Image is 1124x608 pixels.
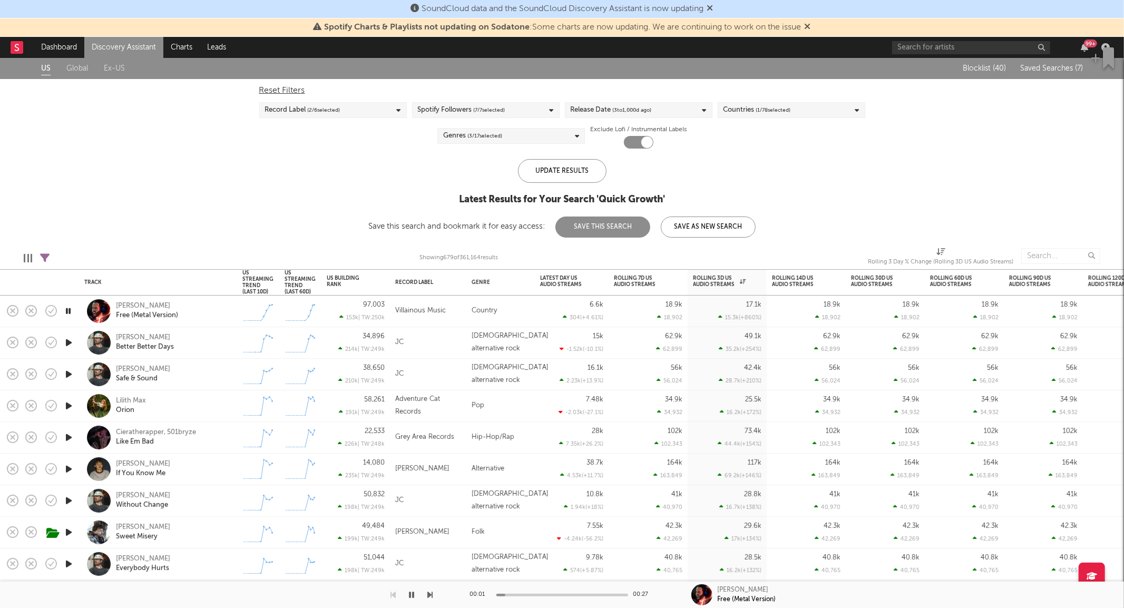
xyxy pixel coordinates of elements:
[395,336,404,349] div: JC
[984,428,999,435] div: 102k
[364,491,385,498] div: 50,832
[327,377,385,384] div: 210k | TW: 249k
[116,342,174,352] div: Better Better Days
[395,431,454,444] div: Grey Area Records
[903,523,920,529] div: 42.3k
[720,409,761,416] div: 16.2k ( +172 % )
[518,159,607,183] div: Update Results
[363,459,385,466] div: 14,080
[1052,409,1078,416] div: 34,932
[894,535,920,542] div: 42,269
[894,314,920,321] div: 18,902
[116,333,170,342] a: [PERSON_NAME]
[419,243,498,273] div: Showing 679 of 361,164 results
[116,469,165,478] div: If You Know Me
[693,275,746,288] div: Rolling 3D US Audio Streams
[893,504,920,511] div: 40,970
[466,485,535,517] div: [DEMOGRAPHIC_DATA] alternative rock
[666,301,682,308] div: 18.9k
[718,472,761,479] div: 69.2k ( +146 % )
[748,459,761,466] div: 117k
[902,396,920,403] div: 34.9k
[805,23,811,32] span: Dismiss
[614,275,667,288] div: Rolling 7D US Audio Streams
[363,333,385,340] div: 34,896
[116,311,178,320] div: Free (Metal Version)
[466,548,535,580] div: [DEMOGRAPHIC_DATA] alternative rock
[586,554,603,561] div: 9.78k
[823,554,840,561] div: 40.8k
[1052,377,1078,384] div: 56,024
[116,374,158,384] div: Safe & Sound
[587,523,603,529] div: 7.55k
[116,428,196,437] a: Cieratherapper, 501bryze
[908,491,920,498] div: 41k
[671,491,682,498] div: 41k
[1060,333,1078,340] div: 62.9k
[666,523,682,529] div: 42.3k
[894,409,920,416] div: 34,932
[657,567,682,574] div: 40,765
[826,428,840,435] div: 102k
[571,104,652,116] div: Release Date
[84,279,227,286] div: Track
[982,301,999,308] div: 18.9k
[656,346,682,352] div: 62,899
[466,327,535,359] div: [DEMOGRAPHIC_DATA] alternative rock
[829,491,840,498] div: 41k
[719,377,761,384] div: 28.7k ( +210 % )
[470,589,491,601] div: 00:01
[327,504,385,511] div: 198k | TW: 249k
[930,275,983,288] div: Rolling 60D US Audio Streams
[564,504,603,511] div: 1.94k ( +18 % )
[982,523,999,529] div: 42.3k
[587,491,603,498] div: 10.8k
[657,314,682,321] div: 18,902
[725,535,761,542] div: 17k ( +134 % )
[559,409,603,416] div: -2.03k ( -27.1 % )
[116,532,158,542] a: Sweet Misery
[327,440,385,447] div: 226k | TW: 248k
[963,65,1006,72] span: Blocklist
[894,377,920,384] div: 56,024
[745,333,761,340] div: 49.1k
[893,346,920,352] div: 62,899
[588,365,603,371] div: 16.1k
[116,459,170,469] div: [PERSON_NAME]
[242,270,273,295] div: US Streaming Trend (last 10d)
[973,409,999,416] div: 34,932
[116,406,134,415] a: Orion
[868,256,1013,269] div: Rolling 3 Day % Change (Rolling 3D US Audio Streams)
[1020,65,1083,72] span: Saved Searches
[327,275,369,288] div: US Building Rank
[815,377,840,384] div: 56,024
[720,567,761,574] div: 16.2k ( +132 % )
[745,554,761,561] div: 28.5k
[34,37,84,58] a: Dashboard
[1051,346,1078,352] div: 62,899
[814,346,840,352] div: 62,899
[362,523,385,529] div: 49,484
[824,301,840,308] div: 18.9k
[116,301,170,311] div: [PERSON_NAME]
[364,396,385,403] div: 58,261
[1067,491,1078,498] div: 41k
[724,104,791,116] div: Countries
[665,333,682,340] div: 62.9k
[993,65,1006,72] span: ( 40 )
[116,365,170,374] a: [PERSON_NAME]
[363,365,385,371] div: 38,650
[718,440,761,447] div: 44.4k ( +154 % )
[815,535,840,542] div: 42,269
[815,567,840,574] div: 40,765
[560,377,603,384] div: 2.23k ( +13.9 % )
[1052,535,1078,542] div: 42,269
[116,437,154,447] div: Like Em Bad
[1075,65,1083,72] span: ( 7 )
[586,396,603,403] div: 7.48k
[744,491,761,498] div: 28.8k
